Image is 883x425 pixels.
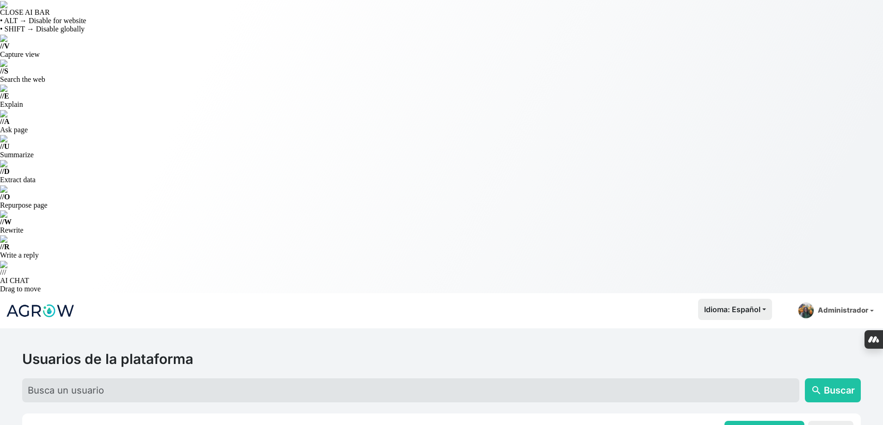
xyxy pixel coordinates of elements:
[798,302,814,319] img: admin-picture
[824,383,855,397] span: Buscar
[811,385,822,396] span: search
[6,299,75,322] img: Logo
[22,351,861,367] h2: Usuarios de la plataforma
[794,299,877,322] a: Administrador
[22,378,799,402] input: Busca un usuario
[805,378,861,402] button: searchBuscar
[698,299,772,320] button: Idioma: Español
